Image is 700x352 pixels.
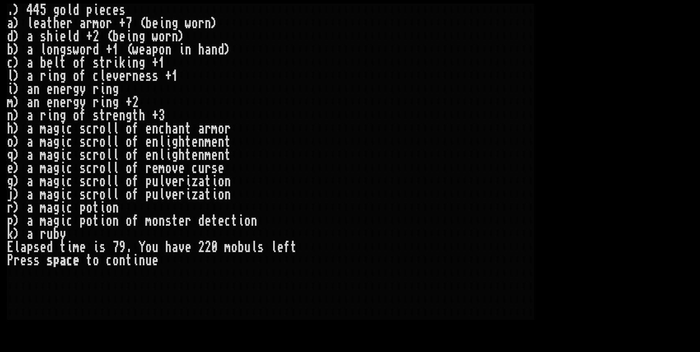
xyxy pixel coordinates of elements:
div: o [126,135,132,149]
div: n [53,96,60,109]
div: h [139,109,145,122]
div: u [198,162,205,175]
div: c [86,162,93,175]
div: w [73,43,79,56]
div: g [126,109,132,122]
div: s [79,162,86,175]
div: v [172,162,178,175]
div: i [112,56,119,70]
div: n [211,43,218,56]
div: r [126,70,132,83]
div: ) [211,17,218,30]
div: s [93,109,99,122]
div: e [218,162,224,175]
div: a [27,96,33,109]
div: ) [14,135,20,149]
div: s [119,4,126,17]
div: r [66,83,73,96]
div: s [152,70,159,83]
div: 4 [27,4,33,17]
div: i [165,149,172,162]
div: ) [14,96,20,109]
div: 4 [33,4,40,17]
div: s [145,70,152,83]
div: f [132,122,139,135]
div: a [27,30,33,43]
div: i [60,135,66,149]
div: a [27,135,33,149]
div: h [7,122,14,135]
div: g [73,83,79,96]
div: i [53,30,60,43]
div: a [27,56,33,70]
div: d [7,30,14,43]
div: + [126,96,132,109]
div: d [218,43,224,56]
div: + [165,70,172,83]
div: n [165,17,172,30]
div: r [106,17,112,30]
div: l [112,122,119,135]
div: h [46,30,53,43]
div: r [205,162,211,175]
div: ) [14,83,20,96]
div: e [211,135,218,149]
div: + [119,17,126,30]
div: r [93,122,99,135]
div: i [46,70,53,83]
div: f [79,70,86,83]
div: m [93,17,99,30]
div: r [198,17,205,30]
div: g [53,149,60,162]
div: c [86,122,93,135]
div: o [7,135,14,149]
div: 1 [172,70,178,83]
div: o [126,149,132,162]
div: y [79,96,86,109]
div: l [106,149,112,162]
div: m [40,135,46,149]
div: p [152,43,159,56]
div: a [27,175,33,188]
div: ) [14,149,20,162]
div: n [33,83,40,96]
div: w [185,17,191,30]
div: n [205,17,211,30]
div: ) [14,17,20,30]
div: ) [14,162,20,175]
div: g [139,56,145,70]
div: e [152,162,159,175]
div: s [79,135,86,149]
div: m [40,122,46,135]
div: e [7,162,14,175]
div: e [152,17,159,30]
div: e [99,4,106,17]
div: g [172,17,178,30]
div: ) [14,70,20,83]
div: b [145,17,152,30]
div: n [119,109,126,122]
div: a [27,162,33,175]
div: h [53,17,60,30]
div: 5 [40,4,46,17]
div: e [178,162,185,175]
div: n [53,70,60,83]
div: n [132,56,139,70]
div: g [139,30,145,43]
div: r [93,162,99,175]
div: b [7,43,14,56]
div: a [79,17,86,30]
div: r [145,162,152,175]
div: l [7,70,14,83]
div: m [205,135,211,149]
div: g [53,4,60,17]
div: g [60,70,66,83]
div: ) [14,30,20,43]
div: e [46,83,53,96]
div: v [112,70,119,83]
div: r [66,17,73,30]
div: a [46,162,53,175]
div: c [86,149,93,162]
div: c [191,162,198,175]
div: n [218,135,224,149]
